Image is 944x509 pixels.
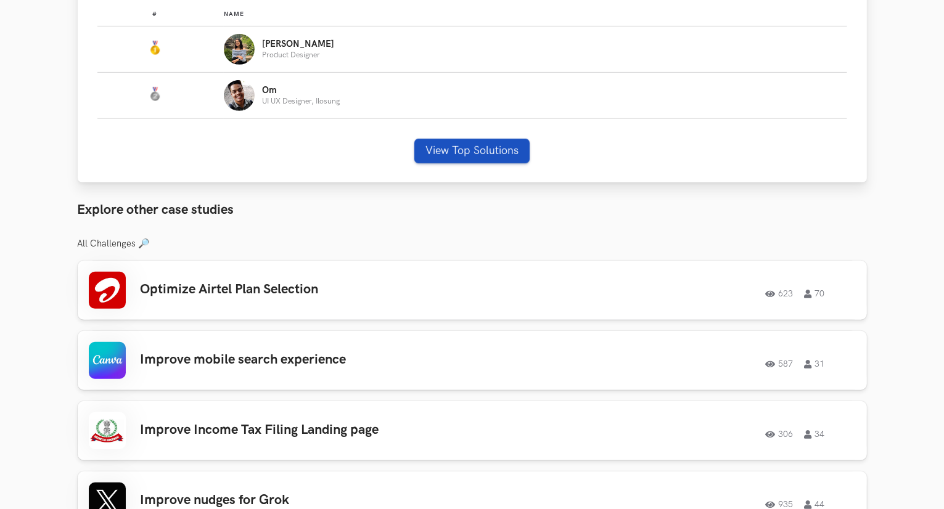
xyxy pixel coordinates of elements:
h3: Improve nudges for Grok [141,492,491,508]
span: 306 [766,430,794,439]
h3: Improve mobile search experience [141,352,491,368]
img: Profile photo [224,34,255,65]
p: [PERSON_NAME] [262,39,334,49]
span: Name [224,10,244,18]
img: Profile photo [224,80,255,111]
a: Improve Income Tax Filing Landing page30634 [78,401,867,460]
span: 34 [805,430,825,439]
span: 31 [805,360,825,369]
span: 623 [766,290,794,298]
img: Gold Medal [147,41,162,55]
h3: Explore other case studies [78,202,867,218]
h3: Optimize Airtel Plan Selection [141,282,491,298]
p: Product Designer [262,51,334,59]
span: 587 [766,360,794,369]
h3: Improve Income Tax Filing Landing page [141,422,491,438]
span: # [152,10,157,18]
span: 70 [805,290,825,298]
span: 935 [766,500,794,509]
img: Silver Medal [147,87,162,102]
h3: All Challenges 🔎 [78,238,867,250]
table: Leaderboard [97,1,847,119]
p: Om [262,86,340,96]
a: Optimize Airtel Plan Selection62370 [78,261,867,320]
p: UI UX Designer, Ilosung [262,97,340,105]
a: Improve mobile search experience58731 [78,331,867,390]
button: View Top Solutions [414,139,530,163]
span: 44 [805,500,825,509]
